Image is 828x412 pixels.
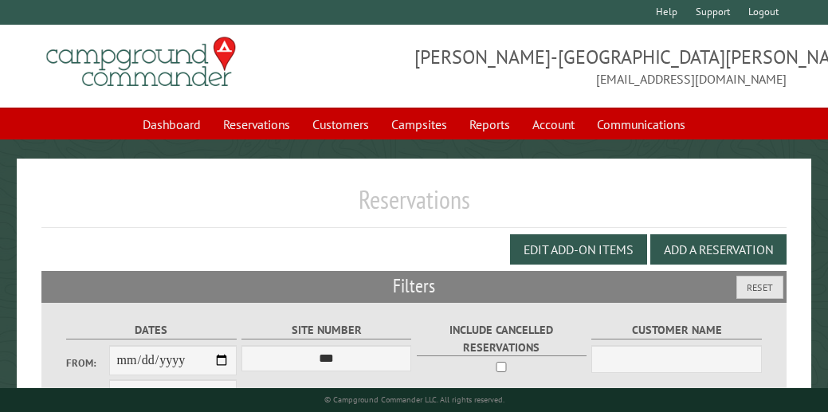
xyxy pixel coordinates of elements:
[133,109,210,139] a: Dashboard
[41,31,241,93] img: Campground Commander
[587,109,695,139] a: Communications
[66,321,236,339] label: Dates
[382,109,457,139] a: Campsites
[460,109,520,139] a: Reports
[591,321,761,339] label: Customer Name
[736,276,783,299] button: Reset
[650,234,787,265] button: Add a Reservation
[41,271,787,301] h2: Filters
[41,184,787,228] h1: Reservations
[303,109,379,139] a: Customers
[510,234,647,265] button: Edit Add-on Items
[523,109,584,139] a: Account
[414,44,787,88] span: [PERSON_NAME]-[GEOGRAPHIC_DATA][PERSON_NAME] [EMAIL_ADDRESS][DOMAIN_NAME]
[324,394,504,405] small: © Campground Commander LLC. All rights reserved.
[66,355,108,371] label: From:
[417,321,587,356] label: Include Cancelled Reservations
[214,109,300,139] a: Reservations
[241,321,411,339] label: Site Number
